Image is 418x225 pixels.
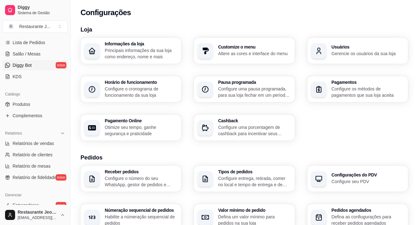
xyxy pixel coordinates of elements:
[3,138,68,148] a: Relatórios de vendas
[18,5,65,10] span: Diggy
[13,163,51,169] span: Relatório de mesas
[3,190,68,200] div: Gerenciar
[13,202,39,208] span: Entregadores
[3,89,68,99] div: Catálogo
[13,174,56,181] span: Relatório de fidelidade
[105,170,177,174] h3: Receber pedidos
[19,23,50,30] div: Restaurante J ...
[218,50,291,57] p: Altere as cores e interface do menu
[3,60,68,70] a: Diggy Botnovo
[18,210,58,215] span: Restaurante Jeová jireh
[218,86,291,98] p: Configure uma pausa programada, para sua loja fechar em um período específico
[3,37,68,48] a: Lista de Pedidos
[194,115,294,141] button: CashbackConfigure uma porcentagem de cashback para incentivar seus clientes a comprarem em sua loja
[307,166,408,192] button: Configurações do PDVConfigure seu PDV
[13,62,32,68] span: Diggy Bot
[3,161,68,171] a: Relatório de mesas
[3,20,68,33] button: Select a team
[3,200,68,210] a: Entregadoresnovo
[218,124,291,137] p: Configure uma porcentagem de cashback para incentivar seus clientes a comprarem em sua loja
[332,208,404,212] h3: Pedidos agendados
[3,99,68,109] a: Produtos
[3,111,68,121] a: Complementos
[5,131,22,136] span: Relatórios
[3,72,68,82] a: KDS
[13,101,30,107] span: Produtos
[3,3,68,18] a: DiggySistema de Gestão
[332,80,404,84] h3: Pagamentos
[13,152,53,158] span: Relatório de clientes
[13,140,54,147] span: Relatórios de vendas
[8,23,14,30] span: R
[307,38,408,64] button: UsuáriosGerencie os usuários da sua loja
[81,38,181,64] button: Informações da lojaPrincipais informações da sua loja como endereço, nome e mais
[105,42,177,46] h3: Informações da loja
[3,49,68,59] a: Salão / Mesas
[81,76,181,102] button: Horário de funcionamentoConfigure o cronograma de funcionamento da sua loja
[18,215,58,220] span: [EMAIL_ADDRESS][DOMAIN_NAME]
[105,175,177,188] p: Configure o número do seu WhatsApp, gestor de pedidos e outros
[194,38,294,64] button: Customize o menuAltere as cores e interface do menu
[332,178,404,185] p: Configure seu PDV
[218,208,291,212] h3: Valor mínimo de pedido
[13,73,22,80] span: KDS
[3,172,68,182] a: Relatório de fidelidadenovo
[307,76,408,102] button: PagamentosConfigure os métodos de pagamentos que sua loja aceita
[13,112,42,119] span: Complementos
[81,25,408,34] h3: Loja
[194,76,294,102] button: Pausa programadaConfigure uma pausa programada, para sua loja fechar em um período específico
[105,124,177,137] p: Otimize seu tempo, ganhe segurança e praticidade
[105,80,177,84] h3: Horário de funcionamento
[81,115,181,141] button: Pagamento OnlineOtimize seu tempo, ganhe segurança e praticidade
[18,10,65,15] span: Sistema de Gestão
[105,208,177,212] h3: Númeração sequencial de pedidos
[218,170,291,174] h3: Tipos de pedidos
[81,153,408,162] h3: Pedidos
[105,118,177,123] h3: Pagamento Online
[332,50,404,57] p: Gerencie os usuários da sua loja
[13,39,45,46] span: Lista de Pedidos
[218,175,291,188] p: Configure entrega, retirada, comer no local e tempo de entrega e de retirada
[194,166,294,192] button: Tipos de pedidosConfigure entrega, retirada, comer no local e tempo de entrega e de retirada
[105,47,177,60] p: Principais informações da sua loja como endereço, nome e mais
[218,118,291,123] h3: Cashback
[218,80,291,84] h3: Pausa programada
[332,86,404,98] p: Configure os métodos de pagamentos que sua loja aceita
[218,45,291,49] h3: Customize o menu
[332,45,404,49] h3: Usuários
[332,173,404,177] h3: Configurações do PDV
[105,86,177,98] p: Configure o cronograma de funcionamento da sua loja
[3,207,68,222] button: Restaurante Jeová jireh[EMAIL_ADDRESS][DOMAIN_NAME]
[3,150,68,160] a: Relatório de clientes
[13,51,41,57] span: Salão / Mesas
[81,8,131,18] h2: Configurações
[81,166,181,192] button: Receber pedidosConfigure o número do seu WhatsApp, gestor de pedidos e outros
